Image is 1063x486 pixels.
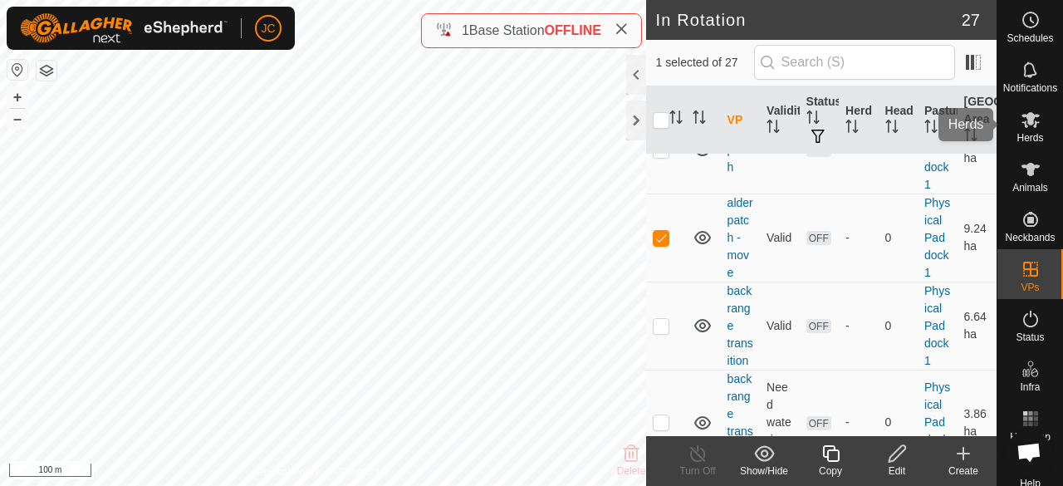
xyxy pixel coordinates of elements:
span: OFF [806,231,831,245]
span: OFFLINE [545,23,601,37]
td: Valid [760,194,799,282]
div: - [845,229,871,247]
span: Heatmap [1010,432,1051,442]
span: Notifications [1003,83,1057,93]
div: Turn Off [664,464,731,479]
th: [GEOGRAPHIC_DATA] Area [958,86,997,155]
a: Physical Paddock 1 [924,380,950,464]
th: Pasture [918,86,957,155]
p-sorticon: Activate to sort [964,130,977,144]
span: VPs [1021,282,1039,292]
p-sorticon: Activate to sort [845,122,859,135]
th: Herd [839,86,878,155]
a: Physical Paddock 1 [924,108,950,191]
td: 3.86 ha [958,370,997,475]
th: Validity [760,86,799,155]
span: 1 selected of 27 [656,54,754,71]
span: Status [1016,332,1044,342]
img: Gallagher Logo [20,13,228,43]
a: back range transition [727,284,753,367]
a: back range transition 2 [727,372,753,473]
td: Valid [760,282,799,370]
a: Privacy Policy [257,464,320,479]
span: Schedules [1007,33,1053,43]
div: - [845,414,871,431]
td: Need watering point [760,370,799,475]
span: 1 [462,23,469,37]
button: Reset Map [7,60,27,80]
span: OFF [806,416,831,430]
span: 27 [962,7,980,32]
a: Physical Paddock 1 [924,196,950,279]
th: Head [879,86,918,155]
p-sorticon: Activate to sort [767,122,780,135]
span: Neckbands [1005,233,1055,243]
th: Status [800,86,839,155]
td: 6.64 ha [958,282,997,370]
span: Herds [1016,133,1043,143]
a: Contact Us [339,464,388,479]
p-sorticon: Activate to sort [693,113,706,126]
p-sorticon: Activate to sort [924,122,938,135]
button: – [7,109,27,129]
h2: In Rotation [656,10,962,30]
p-sorticon: Activate to sort [885,122,899,135]
button: + [7,87,27,107]
button: Map Layers [37,61,56,81]
div: Create [930,464,997,479]
a: alder patch - move [727,196,753,279]
td: 0 [879,282,918,370]
div: Open chat [1007,430,1051,474]
p-sorticon: Activate to sort [806,113,820,126]
span: Infra [1020,382,1040,392]
span: Base Station [469,23,545,37]
p-sorticon: Activate to sort [669,113,683,126]
span: OFF [806,319,831,333]
input: Search (S) [754,45,955,80]
td: 9.24 ha [958,194,997,282]
a: Physical Paddock 1 [924,284,950,367]
a: alder patch [727,125,753,174]
div: Copy [797,464,864,479]
td: 0 [879,194,918,282]
div: - [845,317,871,335]
div: Edit [864,464,930,479]
span: Animals [1012,183,1048,193]
th: VP [721,86,760,155]
td: 0 [879,370,918,475]
div: Show/Hide [731,464,797,479]
span: JC [261,20,275,37]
